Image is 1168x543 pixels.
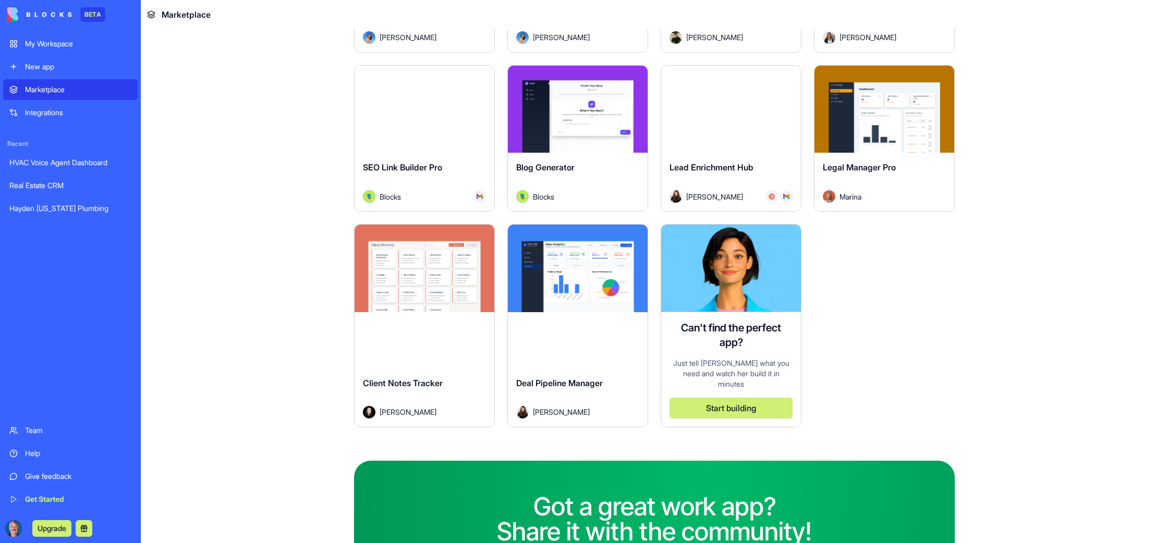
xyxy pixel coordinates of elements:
span: [PERSON_NAME] [839,32,896,43]
img: Avatar [670,190,682,203]
a: Deal Pipeline ManagerAvatar[PERSON_NAME] [507,224,648,427]
img: Avatar [363,190,375,203]
div: Team [25,425,131,436]
span: Blocks [533,191,554,202]
a: Ella AI assistantCan't find the perfect app?Just tell [PERSON_NAME] what you need and watch her b... [661,224,801,427]
img: Avatar [516,190,529,203]
div: BETA [80,7,105,22]
a: Lead Enrichment HubAvatar[PERSON_NAME] [661,65,801,212]
img: Avatar [363,31,375,44]
span: Deal Pipeline Manager [516,378,603,388]
a: Blog GeneratorAvatarBlocks [507,65,648,212]
a: Help [3,443,138,464]
span: [PERSON_NAME] [533,32,590,43]
a: HVAC Voice Agent Dashboard [3,152,138,173]
span: Client Notes Tracker [363,378,443,388]
img: Gmail_trouth.svg [477,193,483,200]
img: Avatar [823,190,835,203]
span: Marina [839,191,861,202]
a: Marketplace [3,79,138,100]
span: [PERSON_NAME] [686,32,743,43]
span: [PERSON_NAME] [686,191,743,202]
div: New app [25,61,131,72]
span: [PERSON_NAME] [380,406,436,417]
span: Blocks [380,191,401,202]
img: Avatar [516,31,529,44]
div: Get Started [25,494,131,504]
div: Real Estate CRM [9,180,131,191]
div: HVAC Voice Agent Dashboard [9,157,131,168]
a: Team [3,420,138,441]
button: Upgrade [32,520,71,537]
span: [PERSON_NAME] [533,406,590,417]
a: Hayden [US_STATE] Plumbing [3,198,138,219]
a: My Workspace [3,33,138,54]
a: SEO Link Builder ProAvatarBlocks [354,65,495,212]
img: ACg8ocL__RAlg0loyxmKUpa6amOPmUZZA1orfq_FNr91h4dGFkeBMRwt=s96-c [5,520,22,537]
span: Legal Manager Pro [823,162,896,172]
a: Legal Manager ProAvatarMarina [814,65,955,212]
span: Recent [3,140,138,148]
img: Avatar [670,31,682,44]
a: Get Started [3,489,138,510]
div: Just tell [PERSON_NAME] what you need and watch her build it in minutes [670,358,793,389]
img: Avatar [363,406,375,418]
a: Integrations [3,102,138,123]
div: Hayden [US_STATE] Plumbing [9,203,131,214]
div: Integrations [25,107,131,118]
img: Avatar [823,31,835,44]
span: Marketplace [162,8,211,21]
img: Ella AI assistant [661,225,801,312]
a: Client Notes TrackerAvatar[PERSON_NAME] [354,224,495,427]
span: [PERSON_NAME] [380,32,436,43]
div: Marketplace [25,84,131,95]
img: Hubspot_zz4hgj.svg [769,193,775,200]
button: Start building [670,398,793,418]
img: Avatar [516,406,529,418]
div: Help [25,448,131,459]
a: Upgrade [32,523,71,533]
img: logo [7,7,72,22]
div: My Workspace [25,39,131,49]
span: Lead Enrichment Hub [670,162,753,172]
a: New app [3,56,138,77]
img: Gmail_trouth.svg [783,193,789,200]
a: BETA [7,7,105,22]
span: SEO Link Builder Pro [363,162,442,172]
div: Give feedback [25,471,131,482]
a: Real Estate CRM [3,175,138,196]
a: Give feedback [3,466,138,487]
h4: Can't find the perfect app? [670,320,793,350]
span: Blog Generator [516,162,575,172]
